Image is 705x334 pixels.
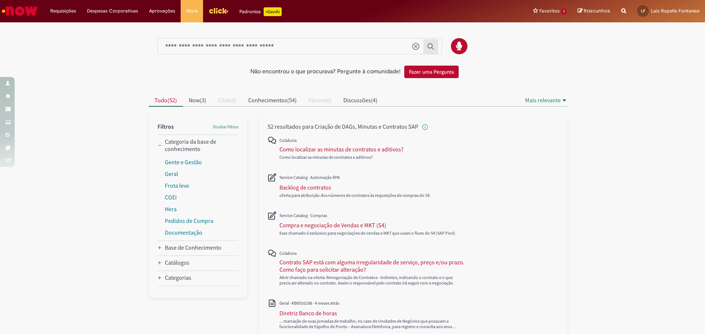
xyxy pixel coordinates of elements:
[404,66,459,78] button: Fazer uma Pergunta
[186,7,198,15] span: More
[539,7,560,15] span: Favoritos
[264,7,282,16] p: +GenAi
[641,8,645,13] span: LF
[50,7,76,15] span: Requisições
[87,7,138,15] span: Despesas Corporativas
[149,7,175,15] span: Aprovações
[209,5,228,16] img: click_logo_yellow_360x200.png
[651,8,699,14] span: Lais Ropelle Fontanesi
[578,8,610,15] a: Rascunhos
[250,69,401,75] h2: Não encontrou o que procurava? Pergunte à comunidade!
[584,7,610,14] span: Rascunhos
[1,4,39,18] img: ServiceNow
[561,8,567,15] span: 1
[239,7,282,16] div: Padroniza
